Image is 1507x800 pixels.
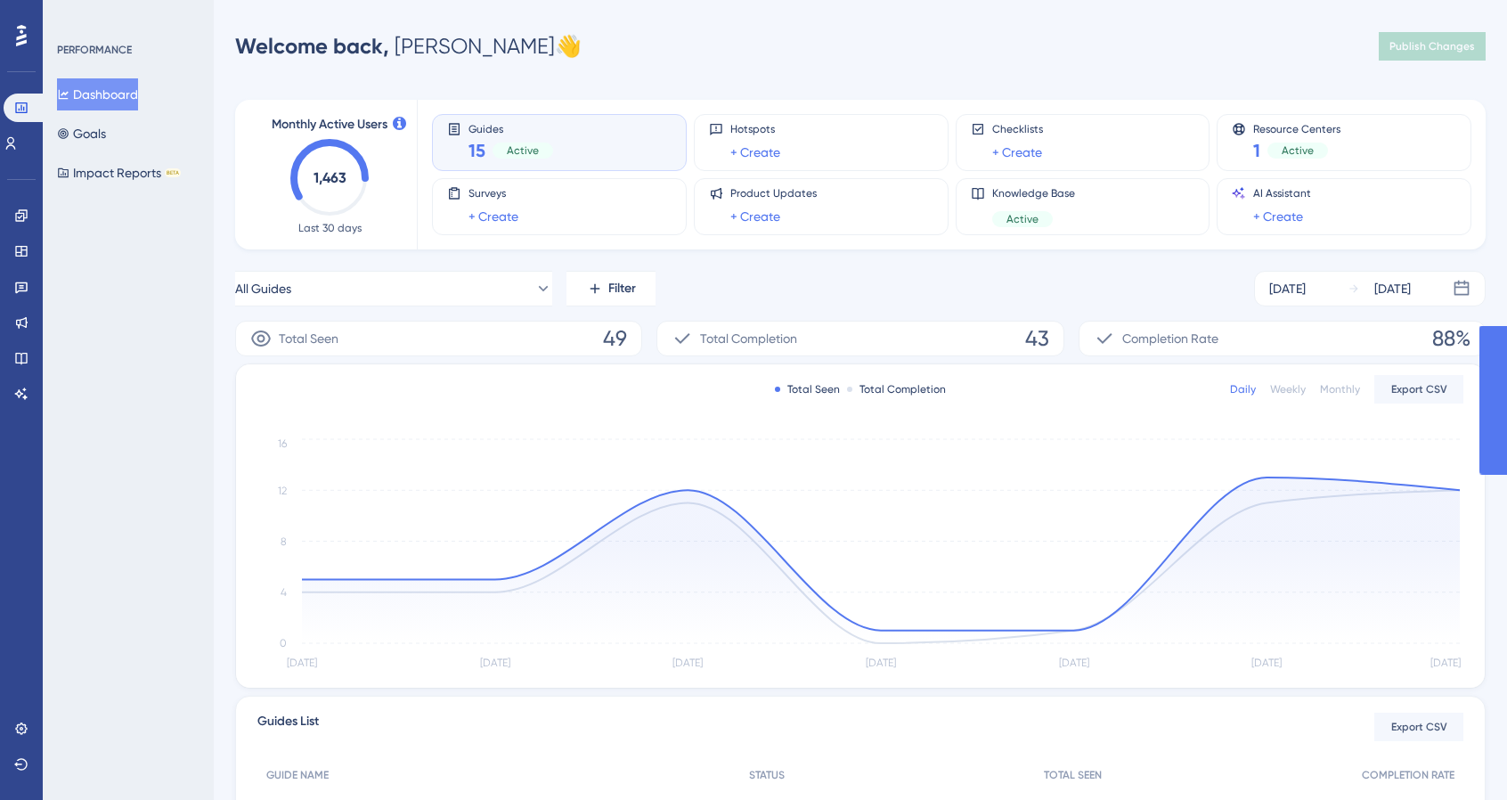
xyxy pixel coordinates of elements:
[866,657,896,669] tspan: [DATE]
[1230,382,1256,396] div: Daily
[468,206,518,227] a: + Create
[1362,768,1454,782] span: COMPLETION RATE
[700,328,797,349] span: Total Completion
[281,535,287,548] tspan: 8
[730,206,780,227] a: + Create
[468,122,553,135] span: Guides
[1253,186,1311,200] span: AI Assistant
[235,278,291,299] span: All Guides
[278,437,287,450] tspan: 16
[1430,657,1461,669] tspan: [DATE]
[1253,138,1260,163] span: 1
[314,169,346,186] text: 1,463
[1269,278,1306,299] div: [DATE]
[608,278,636,299] span: Filter
[1253,122,1340,135] span: Resource Centers
[507,143,539,158] span: Active
[1391,720,1447,734] span: Export CSV
[235,271,552,306] button: All Guides
[603,324,627,353] span: 49
[165,168,181,177] div: BETA
[468,138,485,163] span: 15
[775,382,840,396] div: Total Seen
[298,221,362,235] span: Last 30 days
[672,657,703,669] tspan: [DATE]
[992,122,1043,136] span: Checklists
[847,382,946,396] div: Total Completion
[266,768,329,782] span: GUIDE NAME
[749,768,785,782] span: STATUS
[57,43,132,57] div: PERFORMANCE
[1374,278,1411,299] div: [DATE]
[1432,324,1470,353] span: 88%
[287,657,317,669] tspan: [DATE]
[1320,382,1360,396] div: Monthly
[992,186,1075,200] span: Knowledge Base
[1270,382,1306,396] div: Weekly
[279,328,338,349] span: Total Seen
[278,485,287,497] tspan: 12
[57,118,106,150] button: Goals
[235,33,389,59] span: Welcome back,
[1059,657,1089,669] tspan: [DATE]
[1391,382,1447,396] span: Export CSV
[57,78,138,110] button: Dashboard
[281,586,287,599] tspan: 4
[235,32,582,61] div: [PERSON_NAME] 👋
[730,186,817,200] span: Product Updates
[1044,768,1102,782] span: TOTAL SEEN
[730,142,780,163] a: + Create
[1025,324,1049,353] span: 43
[1379,32,1486,61] button: Publish Changes
[992,142,1042,163] a: + Create
[1374,713,1463,741] button: Export CSV
[730,122,780,136] span: Hotspots
[468,186,518,200] span: Surveys
[1374,375,1463,404] button: Export CSV
[1006,212,1039,226] span: Active
[1432,730,1486,783] iframe: UserGuiding AI Assistant Launcher
[566,271,656,306] button: Filter
[1122,328,1218,349] span: Completion Rate
[1253,206,1303,227] a: + Create
[480,657,510,669] tspan: [DATE]
[257,711,319,743] span: Guides List
[1282,143,1314,158] span: Active
[57,157,181,189] button: Impact ReportsBETA
[1251,657,1282,669] tspan: [DATE]
[1389,39,1475,53] span: Publish Changes
[280,637,287,649] tspan: 0
[272,114,387,135] span: Monthly Active Users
